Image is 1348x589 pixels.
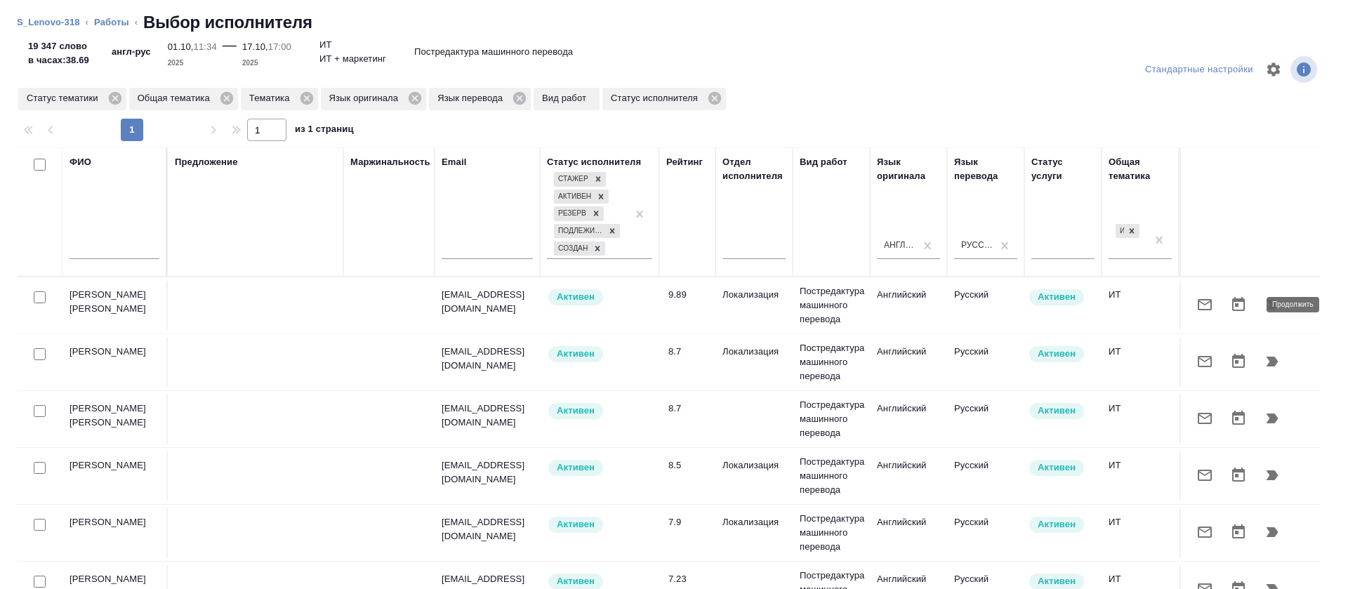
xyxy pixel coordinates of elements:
[168,41,194,52] p: 01.10,
[553,223,621,240] div: Стажер, Активен, Резерв, Подлежит внедрению, Создан
[668,288,708,302] div: 9.89
[715,508,793,557] td: Локализация
[870,451,947,501] td: Английский
[715,281,793,330] td: Локализация
[321,88,427,110] div: Язык оригинала
[602,88,726,110] div: Статус исполнителя
[350,155,430,169] div: Маржинальность
[715,451,793,501] td: Локализация
[143,11,312,34] h2: Выбор исполнителя
[961,239,993,251] div: Русский
[1179,395,1256,444] td: Рекомендован
[1179,281,1256,330] td: Рекомендован
[870,281,947,330] td: Английский
[557,290,595,304] p: Активен
[800,398,863,440] p: Постредактура машинного перевода
[611,91,703,105] p: Статус исполнителя
[138,91,215,105] p: Общая тематика
[1222,458,1255,492] button: Открыть календарь загрузки
[1038,347,1076,361] p: Активен
[27,91,103,105] p: Статус тематики
[1038,404,1076,418] p: Активен
[129,88,238,110] div: Общая тематика
[135,15,138,29] li: ‹
[1038,517,1076,531] p: Активен
[884,239,916,251] div: Английский
[947,395,1024,444] td: Русский
[547,458,652,477] div: Рядовой исполнитель: назначай с учетом рейтинга
[722,155,786,183] div: Отдел исполнителя
[223,34,237,70] div: —
[34,519,46,531] input: Выбери исполнителей, чтобы отправить приглашение на работу
[319,38,332,52] p: ИТ
[414,45,573,59] p: Постредактура машинного перевода
[547,402,652,421] div: Рядовой исполнитель: назначай с учетом рейтинга
[947,451,1024,501] td: Русский
[34,405,46,417] input: Выбери исполнителей, чтобы отправить приглашение на работу
[442,155,466,169] div: Email
[295,121,354,141] span: из 1 страниц
[1188,458,1222,492] button: Отправить предложение о работе
[1102,508,1179,557] td: ИТ
[62,451,168,501] td: [PERSON_NAME]
[1255,402,1289,435] button: Продолжить
[1255,515,1289,549] button: Продолжить
[800,155,847,169] div: Вид работ
[668,515,708,529] div: 7.9
[1102,451,1179,501] td: ИТ
[800,284,863,326] p: Постредактура машинного перевода
[17,17,80,27] a: S_Lenovo-318
[715,338,793,387] td: Локализация
[542,91,591,105] p: Вид работ
[1031,155,1095,183] div: Статус услуги
[1179,338,1256,387] td: Рекомендован
[1222,515,1255,549] button: Открыть календарь загрузки
[947,338,1024,387] td: Русский
[1038,574,1076,588] p: Активен
[34,348,46,360] input: Выбери исполнителей, чтобы отправить приглашение на работу
[18,88,126,110] div: Статус тематики
[86,15,88,29] li: ‹
[870,508,947,557] td: Английский
[1222,288,1255,322] button: Открыть календарь загрузки
[1255,458,1289,492] button: Продолжить
[28,39,89,53] p: 19 347 слово
[870,395,947,444] td: Английский
[668,345,708,359] div: 8.7
[1038,290,1076,304] p: Активен
[1102,395,1179,444] td: ИТ
[800,341,863,383] p: Постредактура машинного перевода
[1142,59,1257,81] div: split button
[547,155,641,169] div: Статус исполнителя
[442,288,533,316] p: [EMAIL_ADDRESS][DOMAIN_NAME]
[1179,508,1256,557] td: Рекомендован
[877,155,940,183] div: Язык оригинала
[62,281,168,330] td: [PERSON_NAME] [PERSON_NAME]
[194,41,217,52] p: 11:34
[242,41,268,52] p: 17.10,
[1116,224,1124,239] div: ИТ
[241,88,318,110] div: Тематика
[17,11,1331,34] nav: breadcrumb
[547,288,652,307] div: Рядовой исполнитель: назначай с учетом рейтинга
[1102,338,1179,387] td: ИТ
[954,155,1017,183] div: Язык перевода
[175,155,238,169] div: Предложение
[62,508,168,557] td: [PERSON_NAME]
[1188,288,1222,322] button: Отправить предложение о работе
[70,155,91,169] div: ФИО
[442,458,533,487] p: [EMAIL_ADDRESS][DOMAIN_NAME]
[442,402,533,430] p: [EMAIL_ADDRESS][DOMAIN_NAME]
[800,455,863,497] p: Постредактура машинного перевода
[1102,281,1179,330] td: ИТ
[547,345,652,364] div: Рядовой исполнитель: назначай с учетом рейтинга
[553,240,607,258] div: Стажер, Активен, Резерв, Подлежит внедрению, Создан
[947,281,1024,330] td: Русский
[557,347,595,361] p: Активен
[553,188,610,206] div: Стажер, Активен, Резерв, Подлежит внедрению, Создан
[553,205,605,223] div: Стажер, Активен, Резерв, Подлежит внедрению, Создан
[554,206,588,221] div: Резерв
[554,241,590,256] div: Создан
[668,402,708,416] div: 8.7
[554,190,593,204] div: Активен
